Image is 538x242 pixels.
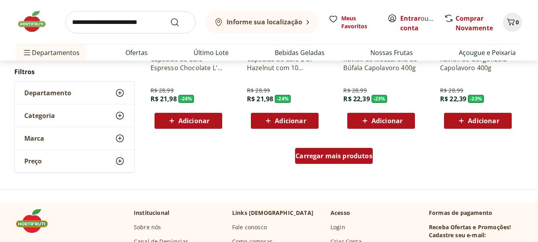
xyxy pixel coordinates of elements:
span: Meus Favoritos [341,14,378,30]
span: Adicionar [275,118,306,124]
span: Marca [24,134,44,142]
span: - 24 % [178,95,194,103]
button: Adicionar [347,113,415,129]
a: Login [331,223,345,231]
img: Hortifruti [16,209,56,233]
span: - 23 % [372,95,387,103]
a: Meus Favoritos [329,14,378,30]
span: R$ 28,99 [343,87,366,94]
span: - 23 % [468,95,484,103]
span: Departamento [24,89,71,97]
a: Carregar mais produtos [295,148,373,167]
h3: Cadastre seu e-mail: [429,231,486,239]
a: Fale conosco [232,223,267,231]
h3: Receba Ofertas e Promoções! [429,223,511,231]
a: Entrar [400,14,421,23]
a: Bebidas Geladas [275,48,325,57]
a: Sobre nós [134,223,161,231]
button: Submit Search [170,18,189,27]
span: R$ 22,39 [343,94,370,103]
button: Carrinho [503,13,522,32]
a: Ravioli de Mozzarella de Búfala Capolavoro 400g [343,55,419,72]
button: Menu [22,43,32,62]
span: Adicionar [468,118,499,124]
button: Marca [15,127,134,150]
a: Último Lote [194,48,229,57]
a: Criar conta [400,14,444,32]
span: Adicionar [372,118,403,124]
span: ou [400,14,436,33]
p: Links [DEMOGRAPHIC_DATA] [232,209,313,217]
span: R$ 22,39 [440,94,466,103]
a: Nossas Frutas [370,48,413,57]
p: Institucional [134,209,169,217]
span: R$ 28,99 [440,87,463,94]
button: Preço [15,150,134,172]
span: 0 [516,18,519,26]
b: Informe sua localização [227,18,302,26]
button: Informe sua localização [205,11,319,33]
span: R$ 21,98 [247,94,273,103]
p: Acesso [331,209,350,217]
span: Carregar mais produtos [295,153,372,159]
button: Adicionar [251,113,319,129]
button: Adicionar [444,113,512,129]
span: Preço [24,157,42,165]
a: Açougue e Peixaria [459,48,516,57]
button: Departamento [15,82,134,104]
button: Categoria [15,104,134,127]
p: Formas de pagamento [429,209,522,217]
span: Adicionar [178,118,209,124]
a: Cápsulas de Café Espresso Chocolate L'Or com 10 Unidades [151,55,226,72]
span: - 24 % [275,95,291,103]
span: R$ 28,99 [151,87,174,94]
h2: Filtros [14,64,135,80]
a: Comprar Novamente [456,14,493,32]
span: R$ 28,99 [247,87,270,94]
span: Departamentos [22,43,80,62]
span: Categoria [24,112,55,120]
a: Cápsulas de Café L'Or Hazelnut com 10 Unidades [247,55,323,72]
a: Ravioli de Gorgonzola Capolavoro 400g [440,55,516,72]
span: R$ 21,98 [151,94,177,103]
a: Ofertas [125,48,148,57]
img: Hortifruti [16,10,56,33]
input: search [65,11,196,33]
button: Adicionar [155,113,222,129]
